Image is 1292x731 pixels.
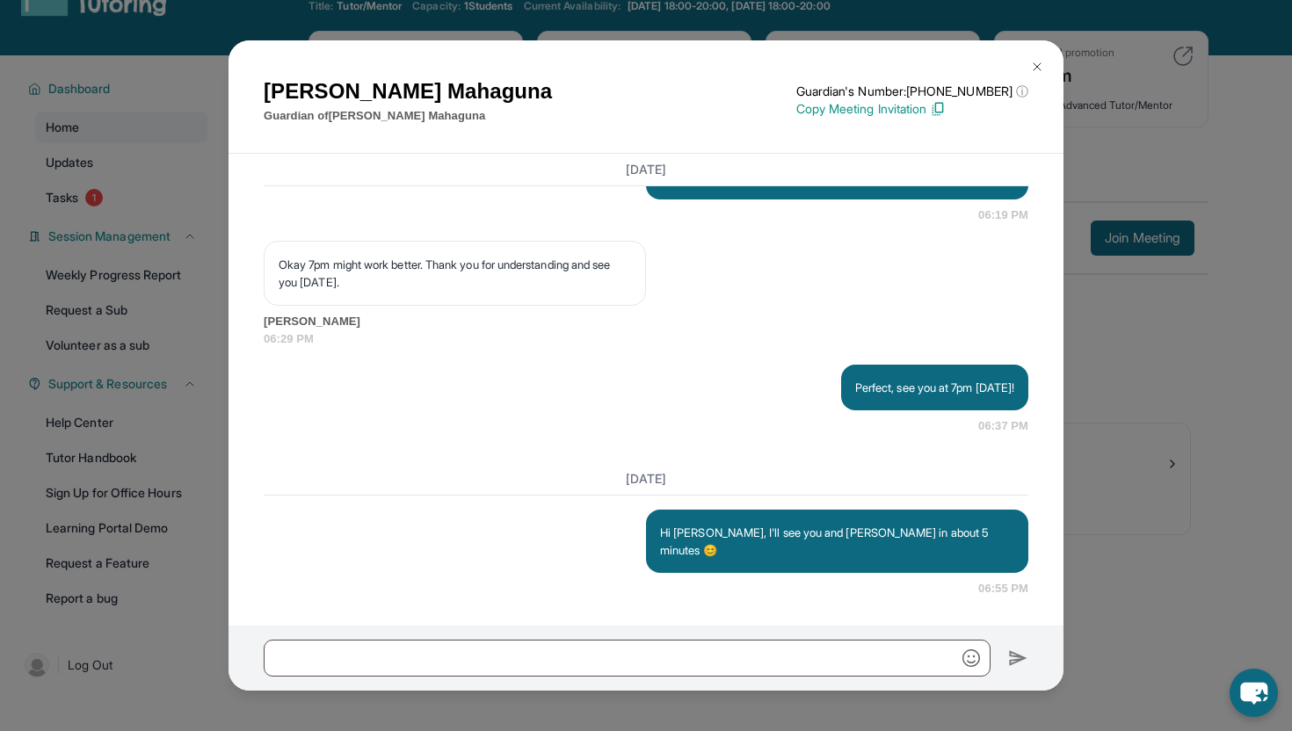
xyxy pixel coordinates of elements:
p: Hi [PERSON_NAME], I'll see you and [PERSON_NAME] in about 5 minutes 😊 [660,524,1014,559]
h1: [PERSON_NAME] Mahaguna [264,76,552,107]
span: [PERSON_NAME] [264,313,1028,330]
img: Copy Icon [930,101,946,117]
span: 06:55 PM [978,580,1028,597]
span: ⓘ [1016,83,1028,100]
h3: [DATE] [264,470,1028,488]
p: Okay 7pm might work better. Thank you for understanding and see you [DATE]. [279,256,631,291]
span: 06:37 PM [978,417,1028,435]
p: Guardian of [PERSON_NAME] Mahaguna [264,107,552,125]
button: chat-button [1230,669,1278,717]
p: Copy Meeting Invitation [796,100,1028,118]
img: Close Icon [1030,60,1044,74]
p: Perfect, see you at 7pm [DATE]! [855,379,1014,396]
span: 06:19 PM [978,206,1028,224]
span: 06:29 PM [264,330,1028,348]
img: Emoji [962,649,980,667]
h3: [DATE] [264,161,1028,178]
img: Send icon [1008,648,1028,669]
p: Guardian's Number: [PHONE_NUMBER] [796,83,1028,100]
